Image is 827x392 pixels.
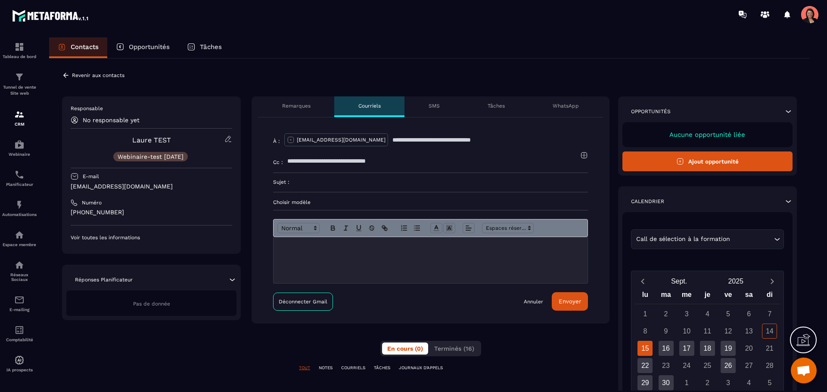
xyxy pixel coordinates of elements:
button: Terminés (16) [429,343,479,355]
div: 20 [741,341,756,356]
p: TOUT [299,365,310,371]
p: Réponses Planificateur [75,276,133,283]
a: Annuler [524,298,543,305]
img: automations [14,230,25,240]
div: 9 [659,324,674,339]
div: 17 [679,341,694,356]
div: 16 [659,341,674,356]
div: 1 [679,375,694,390]
button: Open months overlay [651,274,708,289]
div: 25 [700,358,715,373]
p: COURRIELS [341,365,365,371]
div: 15 [637,341,653,356]
button: Ajout opportunité [622,151,793,171]
div: sa [739,289,759,304]
p: Opportunités [129,43,170,51]
span: Pas de donnée [133,301,170,307]
img: social-network [14,260,25,270]
div: 19 [721,341,736,356]
div: 5 [721,306,736,321]
span: En cours (0) [387,345,423,352]
div: 14 [762,324,777,339]
div: 2 [700,375,715,390]
a: Déconnecter Gmail [273,293,333,311]
p: [EMAIL_ADDRESS][DOMAIN_NAME] [297,136,386,143]
div: 11 [700,324,715,339]
button: Previous month [635,275,651,287]
p: Opportunités [631,108,671,115]
p: À : [273,138,280,145]
p: No responsable yet [83,117,140,123]
div: 23 [659,358,674,373]
a: emailemailE-mailing [2,288,37,318]
div: 18 [700,341,715,356]
span: Call de sélection à la formation [634,235,732,244]
a: Opportunités [107,37,178,58]
div: 2 [659,306,674,321]
button: Next month [764,275,780,287]
p: Sujet : [273,179,289,185]
div: 3 [679,306,694,321]
p: WhatsApp [553,102,579,109]
a: automationsautomationsWebinaire [2,133,37,163]
div: 21 [762,341,777,356]
div: lu [635,289,656,304]
div: Search for option [631,229,784,249]
p: Comptabilité [2,337,37,342]
div: ve [718,289,738,304]
div: Calendar wrapper [635,289,780,390]
p: Tâches [488,102,505,109]
a: social-networksocial-networkRéseaux Sociaux [2,253,37,288]
div: di [759,289,780,304]
p: Automatisations [2,212,37,217]
a: automationsautomationsEspace membre [2,223,37,253]
p: Espace membre [2,242,37,247]
div: Ouvrir le chat [791,358,817,383]
p: Calendrier [631,198,664,205]
span: Terminés (16) [434,345,474,352]
img: formation [14,72,25,82]
img: automations [14,139,25,150]
img: scheduler [14,170,25,180]
a: Tâches [178,37,230,58]
div: 13 [741,324,756,339]
div: 4 [741,375,756,390]
img: formation [14,109,25,120]
p: Planificateur [2,182,37,187]
p: TÂCHES [374,365,390,371]
div: 4 [700,306,715,321]
p: Webinaire-test [DATE] [118,154,183,160]
img: formation [14,42,25,52]
a: Laure TEST [132,136,171,144]
div: 27 [741,358,756,373]
img: logo [12,8,90,23]
div: 29 [637,375,653,390]
p: Aucune opportunité liée [631,131,784,139]
div: 10 [679,324,694,339]
button: Envoyer [552,292,588,311]
div: je [697,289,718,304]
div: 30 [659,375,674,390]
div: 5 [762,375,777,390]
p: Courriels [358,102,381,109]
input: Search for option [732,235,772,244]
div: 22 [637,358,653,373]
div: me [676,289,697,304]
p: Webinaire [2,152,37,157]
p: NOTES [319,365,333,371]
div: 26 [721,358,736,373]
div: Calendar days [635,306,780,390]
a: formationformationCRM [2,103,37,133]
p: Numéro [82,199,102,206]
img: automations [14,355,25,365]
div: 8 [637,324,653,339]
img: accountant [14,325,25,335]
div: 28 [762,358,777,373]
p: CRM [2,122,37,127]
a: schedulerschedulerPlanificateur [2,163,37,193]
div: 3 [721,375,736,390]
p: IA prospects [2,367,37,372]
p: Remarques [282,102,311,109]
p: Contacts [71,43,99,51]
a: formationformationTunnel de vente Site web [2,65,37,103]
